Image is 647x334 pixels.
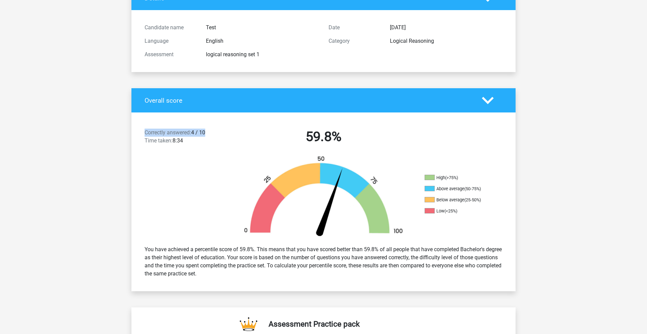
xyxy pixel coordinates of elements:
div: Assessment [140,51,201,59]
span: Time taken: [145,137,173,144]
div: Candidate name [140,24,201,32]
span: Correctly answered: [145,129,191,136]
div: Language [140,37,201,45]
img: 60.fd1bc2cbb610.png [233,156,414,240]
div: (<25%) [444,208,457,213]
div: 4 / 10 8:34 [140,129,232,147]
h2: 59.8% [237,129,410,145]
li: Below average [425,197,492,203]
div: Test [201,24,323,32]
div: Date [323,24,385,32]
div: Logical Reasoning [385,37,507,45]
div: English [201,37,323,45]
div: logical reasoning set 1 [201,51,323,59]
li: Low [425,208,492,214]
li: High [425,175,492,181]
h4: Overall score [145,97,472,104]
div: (50-75%) [464,186,481,191]
div: (>75%) [445,175,458,180]
div: You have achieved a percentile score of 59.8%. This means that you have scored better than 59.8% ... [140,243,507,280]
li: Above average [425,186,492,192]
div: (25-50%) [464,197,481,202]
div: Category [323,37,385,45]
div: [DATE] [385,24,507,32]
